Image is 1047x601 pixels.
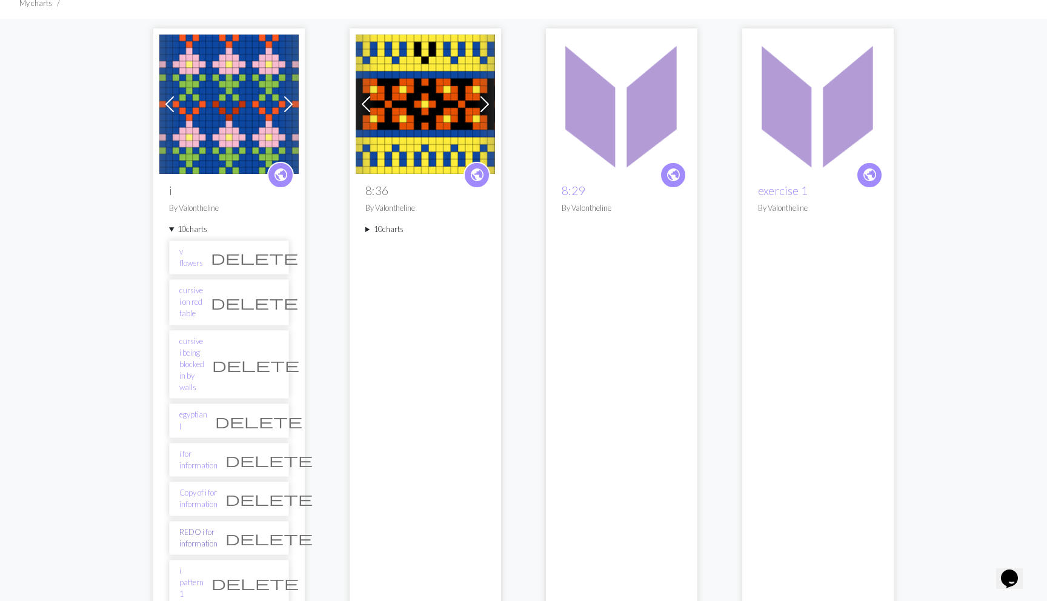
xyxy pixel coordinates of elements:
[179,336,204,394] a: cursive i being blocked in by walls
[211,294,298,311] span: delete
[225,490,313,507] span: delete
[225,451,313,468] span: delete
[856,162,883,188] a: public
[212,356,299,373] span: delete
[159,97,299,108] a: v flowers
[204,353,307,376] button: Delete chart
[211,249,298,266] span: delete
[552,97,691,108] a: yellow i leaning
[562,184,585,198] a: 8:29
[365,224,485,235] summary: 10charts
[169,184,289,198] h2: i
[218,487,321,510] button: Delete chart
[666,163,681,187] i: public
[179,487,218,510] a: Copy of i for information
[470,163,485,187] i: public
[218,448,321,471] button: Delete chart
[552,35,691,174] img: yellow i leaning
[862,165,877,184] span: public
[179,409,207,432] a: egyptian I
[179,246,203,269] a: v flowers
[748,97,888,108] a: exercise 1
[666,165,681,184] span: public
[204,571,307,594] button: Delete chart
[273,163,288,187] i: public
[464,162,490,188] a: public
[470,165,485,184] span: public
[169,224,289,235] summary: 10charts
[179,448,218,471] a: i for information
[179,565,204,600] a: i pattern 1
[169,202,289,214] p: By Valontheline
[356,97,495,108] a: v pattern christmas
[179,526,218,550] a: REDO i for information
[159,35,299,174] img: v flowers
[215,413,302,430] span: delete
[179,285,203,320] a: cursive i on red table
[225,530,313,546] span: delete
[660,162,686,188] a: public
[996,553,1035,589] iframe: chat widget
[203,246,306,269] button: Delete chart
[273,165,288,184] span: public
[356,35,495,174] img: v pattern christmas
[207,410,310,433] button: Delete chart
[365,184,485,198] h2: 8:36
[203,291,306,314] button: Delete chart
[562,202,682,214] p: By Valontheline
[758,184,808,198] a: exercise 1
[862,163,877,187] i: public
[267,162,294,188] a: public
[365,202,485,214] p: By Valontheline
[758,202,878,214] p: By Valontheline
[748,35,888,174] img: exercise 1
[218,526,321,550] button: Delete chart
[211,574,299,591] span: delete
